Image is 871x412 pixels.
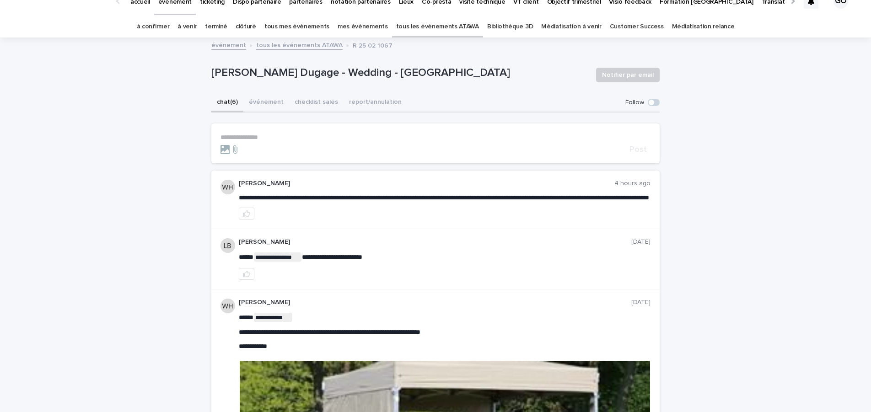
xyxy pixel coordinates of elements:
[211,39,246,50] a: événement
[541,16,602,37] a: Médiatisation à venir
[211,93,243,112] button: chat (6)
[239,268,254,280] button: like this post
[631,299,651,306] p: [DATE]
[211,66,589,80] p: [PERSON_NAME] Dugage - Wedding - [GEOGRAPHIC_DATA]
[629,145,647,154] span: Post
[137,16,170,37] a: à confirmer
[177,16,197,37] a: à venir
[487,16,533,37] a: Bibliothèque 3D
[672,16,735,37] a: Médiatisation relance
[353,40,392,50] p: R 25 02 1067
[626,145,651,154] button: Post
[289,93,344,112] button: checklist sales
[256,39,343,50] a: tous les événements ATAWA
[602,70,654,80] span: Notifier par email
[239,208,254,219] button: like this post
[239,238,631,246] p: [PERSON_NAME]
[625,99,644,107] p: Follow
[236,16,256,37] a: clôturé
[205,16,227,37] a: terminé
[264,16,329,37] a: tous mes événements
[596,68,660,82] button: Notifier par email
[631,238,651,246] p: [DATE]
[396,16,479,37] a: tous les événements ATAWA
[610,16,664,37] a: Customer Success
[338,16,388,37] a: mes événements
[614,180,651,187] p: 4 hours ago
[243,93,289,112] button: événement
[239,180,614,187] p: [PERSON_NAME]
[344,93,407,112] button: report/annulation
[239,299,631,306] p: [PERSON_NAME]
